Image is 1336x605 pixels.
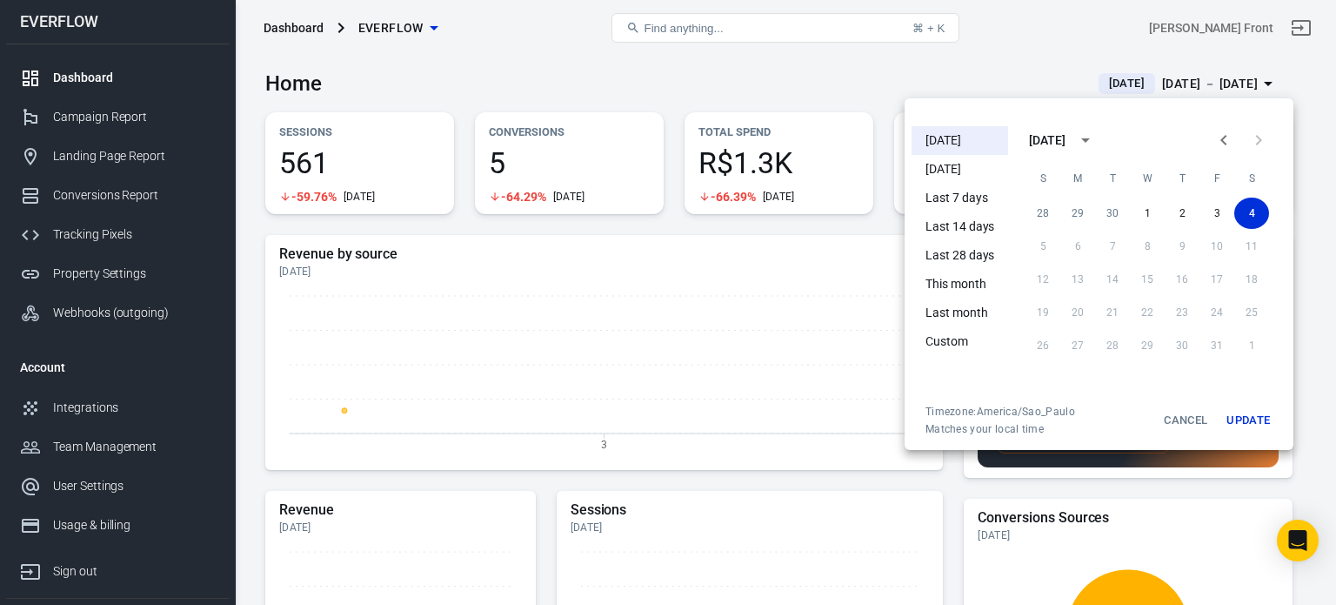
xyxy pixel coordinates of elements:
li: This month [912,270,1008,299]
span: Monday [1062,161,1093,196]
button: Previous month [1206,123,1241,158]
div: Open Intercom Messenger [1277,520,1319,561]
span: Tuesday [1097,161,1128,196]
button: 4 [1234,198,1269,229]
button: calendar view is open, switch to year view [1071,125,1100,155]
button: 1 [1130,198,1165,229]
span: Wednesday [1132,161,1163,196]
li: Last 28 days [912,241,1008,270]
li: Last 14 days [912,212,1008,241]
div: [DATE] [1029,131,1065,150]
li: [DATE] [912,126,1008,155]
button: Update [1220,405,1276,436]
span: Thursday [1166,161,1198,196]
li: Last month [912,299,1008,327]
span: Sunday [1027,161,1059,196]
li: Custom [912,327,1008,356]
button: Cancel [1158,405,1213,436]
button: 2 [1165,198,1199,229]
span: Matches your local time [925,422,1075,436]
button: 30 [1095,198,1130,229]
span: Friday [1201,161,1232,196]
button: 29 [1060,198,1095,229]
div: Timezone: America/Sao_Paulo [925,405,1075,419]
button: 28 [1025,198,1060,229]
button: 3 [1199,198,1234,229]
li: [DATE] [912,155,1008,184]
li: Last 7 days [912,184,1008,212]
span: Saturday [1236,161,1267,196]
